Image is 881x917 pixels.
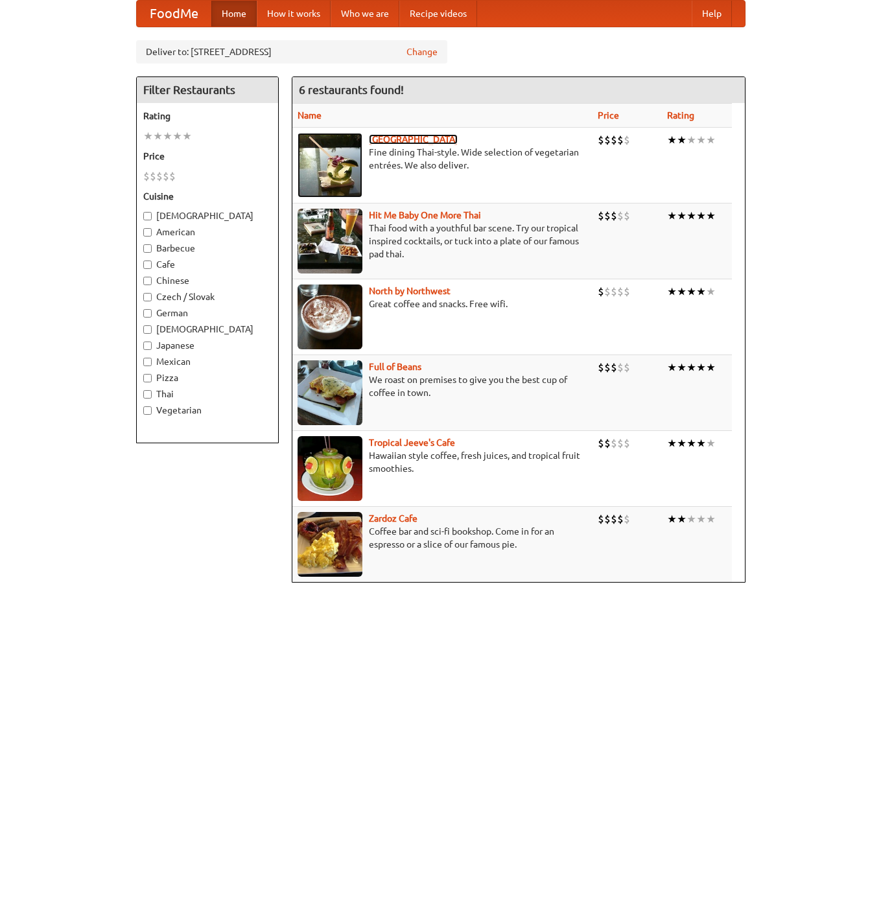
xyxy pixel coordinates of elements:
[153,129,163,143] li: ★
[667,512,677,526] li: ★
[298,222,588,261] p: Thai food with a youthful bar scene. Try our tropical inspired cocktails, or tuck into a plate of...
[687,284,696,299] li: ★
[604,436,611,450] li: $
[143,290,272,303] label: Czech / Slovak
[624,284,630,299] li: $
[677,133,687,147] li: ★
[598,284,604,299] li: $
[143,242,272,255] label: Barbecue
[257,1,331,27] a: How it works
[298,360,362,425] img: beans.jpg
[143,339,272,352] label: Japanese
[624,436,630,450] li: $
[369,362,421,372] a: Full of Beans
[687,360,696,375] li: ★
[617,133,624,147] li: $
[169,169,176,183] li: $
[143,226,272,238] label: American
[611,133,617,147] li: $
[617,360,624,375] li: $
[598,512,604,526] li: $
[687,436,696,450] li: ★
[143,110,272,122] h5: Rating
[598,436,604,450] li: $
[687,209,696,223] li: ★
[696,284,706,299] li: ★
[611,284,617,299] li: $
[706,436,716,450] li: ★
[624,360,630,375] li: $
[143,325,152,334] input: [DEMOGRAPHIC_DATA]
[156,169,163,183] li: $
[369,134,458,145] a: [GEOGRAPHIC_DATA]
[298,525,588,551] p: Coffee bar and sci-fi bookshop. Come in for an espresso or a slice of our famous pie.
[143,309,152,318] input: German
[143,228,152,237] input: American
[143,371,272,384] label: Pizza
[369,210,481,220] a: Hit Me Baby One More Thai
[406,45,438,58] a: Change
[604,360,611,375] li: $
[706,512,716,526] li: ★
[696,209,706,223] li: ★
[624,133,630,147] li: $
[331,1,399,27] a: Who we are
[706,209,716,223] li: ★
[143,406,152,415] input: Vegetarian
[696,133,706,147] li: ★
[706,133,716,147] li: ★
[172,129,182,143] li: ★
[163,169,169,183] li: $
[143,258,272,271] label: Cafe
[298,449,588,475] p: Hawaiian style coffee, fresh juices, and tropical fruit smoothies.
[137,77,278,103] h4: Filter Restaurants
[143,190,272,203] h5: Cuisine
[143,212,152,220] input: [DEMOGRAPHIC_DATA]
[677,209,687,223] li: ★
[298,133,362,198] img: satay.jpg
[136,40,447,64] div: Deliver to: [STREET_ADDRESS]
[399,1,477,27] a: Recipe videos
[143,342,152,350] input: Japanese
[143,355,272,368] label: Mexican
[696,360,706,375] li: ★
[624,512,630,526] li: $
[143,209,272,222] label: [DEMOGRAPHIC_DATA]
[604,133,611,147] li: $
[298,209,362,273] img: babythai.jpg
[143,274,272,287] label: Chinese
[598,110,619,121] a: Price
[298,146,588,172] p: Fine dining Thai-style. Wide selection of vegetarian entrées. We also deliver.
[611,209,617,223] li: $
[298,512,362,577] img: zardoz.jpg
[667,436,677,450] li: ★
[298,284,362,349] img: north.jpg
[692,1,732,27] a: Help
[143,358,152,366] input: Mexican
[137,1,211,27] a: FoodMe
[369,513,417,524] a: Zardoz Cafe
[143,129,153,143] li: ★
[667,110,694,121] a: Rating
[143,261,152,269] input: Cafe
[706,284,716,299] li: ★
[611,512,617,526] li: $
[143,390,152,399] input: Thai
[143,307,272,319] label: German
[143,404,272,417] label: Vegetarian
[604,284,611,299] li: $
[667,360,677,375] li: ★
[298,436,362,501] img: jeeves.jpg
[617,436,624,450] li: $
[604,209,611,223] li: $
[604,512,611,526] li: $
[143,388,272,400] label: Thai
[143,293,152,301] input: Czech / Slovak
[598,360,604,375] li: $
[667,209,677,223] li: ★
[298,373,588,399] p: We roast on premises to give you the best cup of coffee in town.
[143,277,152,285] input: Chinese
